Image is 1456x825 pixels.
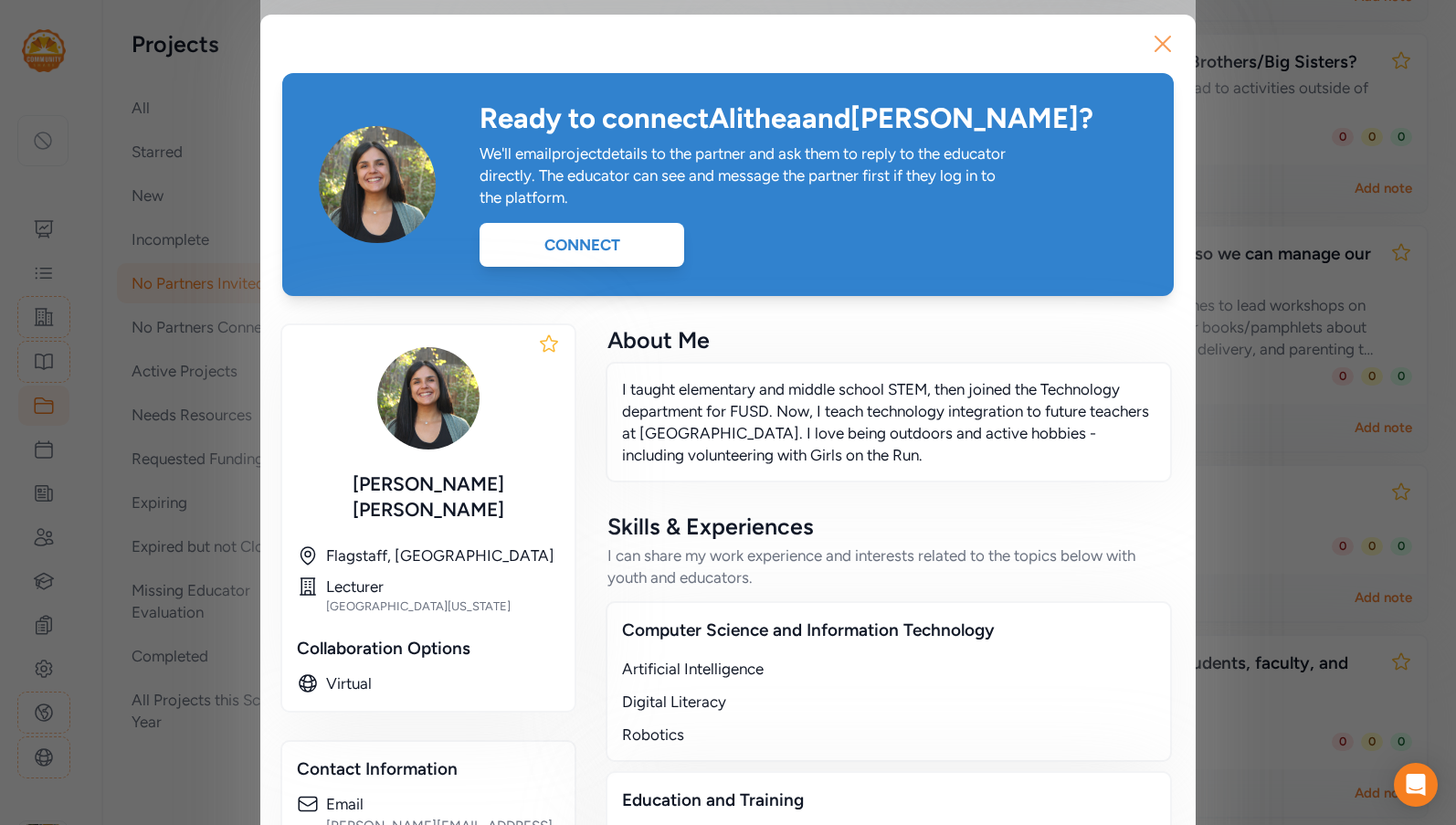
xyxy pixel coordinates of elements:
div: Virtual [326,672,560,694]
div: Computer Science and Information Technology [622,618,1155,643]
div: Flagstaff, [GEOGRAPHIC_DATA] [326,545,560,566]
div: Artificial Intelligence [622,658,1155,680]
div: About Me [607,325,1170,354]
div: Lecturer [326,576,560,598]
div: [PERSON_NAME] [PERSON_NAME] [297,471,560,523]
div: We'll email project details to the partner and ask them to reply to the educator directly. The ed... [480,143,1006,208]
div: Ready to connect Alithea and [PERSON_NAME] ? [480,102,1145,135]
div: Connect [480,223,684,267]
div: Digital Literacy [622,691,1155,713]
div: Contact Information [297,756,560,782]
div: Skills & Experiences [607,512,1170,541]
div: Open Intercom Messenger [1394,763,1438,807]
img: KbHDYWq3QTGR7jLHwEdV [311,119,443,250]
div: Collaboration Options [297,636,560,661]
div: I can share my work experience and interests related to the topics below with youth and educators. [607,545,1170,588]
img: KbHDYWq3QTGR7jLHwEdV [370,340,487,457]
div: [GEOGRAPHIC_DATA][US_STATE] [326,599,560,614]
div: Email [326,793,560,815]
div: Education and Training [622,788,1155,813]
p: I taught elementary and middle school STEM, then joined the Technology department for FUSD. Now, ... [622,378,1155,466]
div: Robotics [622,724,1155,746]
